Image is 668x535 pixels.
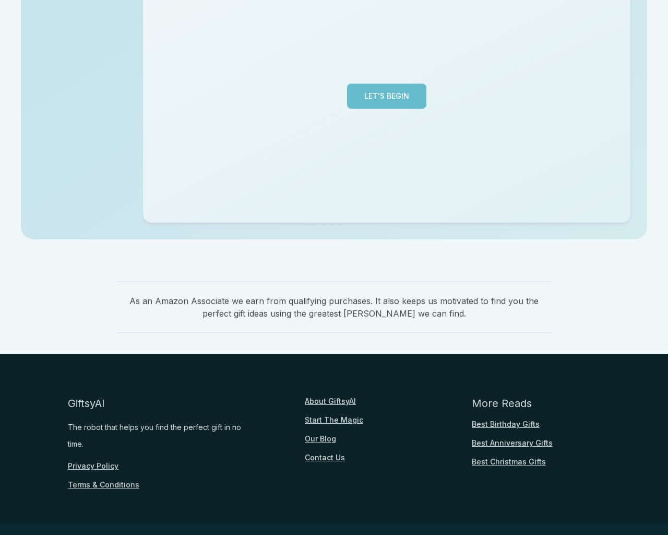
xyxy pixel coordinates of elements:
a: Best Birthday Gifts [472,419,540,429]
a: Our Blog [305,434,336,444]
div: The robot that helps you find the perfect gift in no time. [68,419,244,452]
span: As an Amazon Associate we earn from qualifying purchases. It also keeps us motivated to find you ... [117,281,551,333]
a: Terms & Conditions [68,480,139,490]
div: GiftsyAI [68,396,105,411]
a: Best Christmas Gifts [472,457,546,467]
a: Start The Magic [305,415,363,425]
div: More Reads [472,396,532,411]
a: Best Anniversary Gifts [472,438,553,448]
button: Let's Begin [347,84,426,109]
a: Contact Us [305,452,345,463]
a: About GiftsyAI [305,396,356,406]
a: Privacy Policy [68,461,118,471]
